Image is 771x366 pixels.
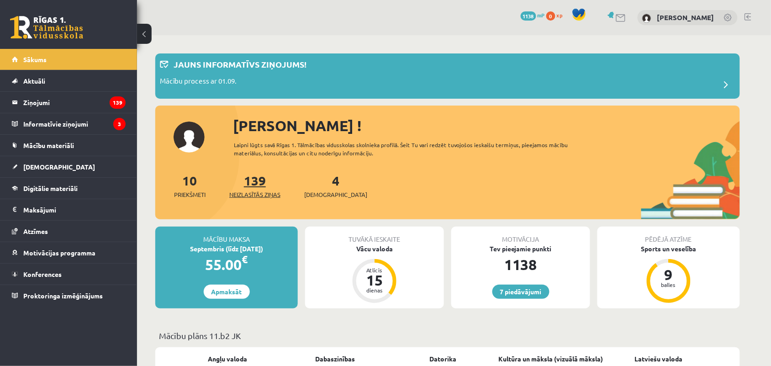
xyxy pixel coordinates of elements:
[113,118,126,130] i: 3
[174,172,206,199] a: 10Priekšmeti
[12,264,126,285] a: Konferences
[305,244,444,254] div: Vācu valoda
[642,14,651,23] img: Gabriela Kalniņa
[174,190,206,199] span: Priekšmeti
[12,178,126,199] a: Digitālie materiāli
[546,11,567,19] a: 0 xp
[12,70,126,91] a: Aktuāli
[655,282,682,287] div: balles
[242,253,248,266] span: €
[10,16,83,39] a: Rīgas 1. Tālmācības vidusskola
[110,96,126,109] i: 139
[23,199,126,220] legend: Maksājumi
[23,55,47,64] span: Sākums
[12,285,126,306] a: Proktoringa izmēģinājums
[234,141,585,157] div: Laipni lūgts savā Rīgas 1. Tālmācības vidusskolas skolnieka profilā. Šeit Tu vari redzēt tuvojošo...
[174,58,306,70] p: Jauns informatīvs ziņojums!
[229,190,280,199] span: Neizlasītās ziņas
[23,270,62,278] span: Konferences
[361,287,388,293] div: dienas
[521,11,545,19] a: 1138 mP
[499,354,603,364] a: Kultūra un māksla (vizuālā māksla)
[597,227,740,244] div: Pēdējā atzīme
[23,77,45,85] span: Aktuāli
[204,285,250,299] a: Apmaksāt
[12,49,126,70] a: Sākums
[12,92,126,113] a: Ziņojumi139
[155,227,298,244] div: Mācību maksa
[655,267,682,282] div: 9
[233,115,740,137] div: [PERSON_NAME] !
[23,113,126,134] legend: Informatīvie ziņojumi
[23,249,95,257] span: Motivācijas programma
[160,58,735,94] a: Jauns informatīvs ziņojums! Mācību process ar 01.09.
[23,184,78,192] span: Digitālie materiāli
[546,11,555,21] span: 0
[23,292,103,300] span: Proktoringa izmēģinājums
[597,244,740,254] div: Sports un veselība
[23,141,74,149] span: Mācību materiāli
[304,190,367,199] span: [DEMOGRAPHIC_DATA]
[12,156,126,177] a: [DEMOGRAPHIC_DATA]
[12,221,126,242] a: Atzīmes
[155,254,298,276] div: 55.00
[635,354,683,364] a: Latviešu valoda
[597,244,740,304] a: Sports un veselība 9 balles
[12,199,126,220] a: Maksājumi
[208,354,247,364] a: Angļu valoda
[305,227,444,244] div: Tuvākā ieskaite
[155,244,298,254] div: Septembris (līdz [DATE])
[451,244,590,254] div: Tev pieejamie punkti
[12,135,126,156] a: Mācību materiāli
[361,267,388,273] div: Atlicis
[12,242,126,263] a: Motivācijas programma
[557,11,563,19] span: xp
[23,92,126,113] legend: Ziņojumi
[316,354,355,364] a: Dabaszinības
[657,13,714,22] a: [PERSON_NAME]
[23,163,95,171] span: [DEMOGRAPHIC_DATA]
[305,244,444,304] a: Vācu valoda Atlicis 15 dienas
[451,227,590,244] div: Motivācija
[451,254,590,276] div: 1138
[304,172,367,199] a: 4[DEMOGRAPHIC_DATA]
[159,329,736,342] p: Mācību plāns 11.b2 JK
[361,273,388,287] div: 15
[521,11,536,21] span: 1138
[492,285,549,299] a: 7 piedāvājumi
[23,227,48,235] span: Atzīmes
[430,354,457,364] a: Datorika
[538,11,545,19] span: mP
[160,76,237,89] p: Mācību process ar 01.09.
[12,113,126,134] a: Informatīvie ziņojumi3
[229,172,280,199] a: 139Neizlasītās ziņas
